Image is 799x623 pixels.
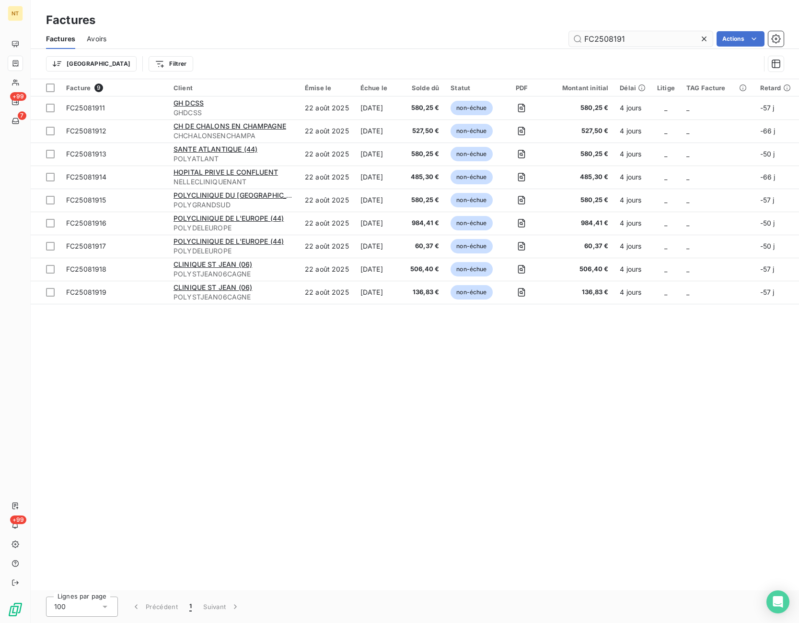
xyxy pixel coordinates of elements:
[614,96,651,120] td: 4 jours
[760,127,776,135] span: -66 j
[299,143,355,166] td: 22 août 2025
[551,264,608,274] span: 506,40 €
[410,264,439,274] span: 506,40 €
[174,223,293,233] span: POLYDELEUROPE
[664,104,667,112] span: _
[410,241,439,251] span: 60,37 €
[174,283,252,291] span: CLINIQUE ST JEAN (06)
[410,103,439,113] span: 580,25 €
[299,212,355,235] td: 22 août 2025
[174,84,293,92] div: Client
[551,288,608,297] span: 136,83 €
[451,147,492,161] span: non-échue
[189,602,192,611] span: 1
[184,597,197,617] button: 1
[355,189,405,212] td: [DATE]
[46,56,137,72] button: [GEOGRAPHIC_DATA]
[66,265,107,273] span: FC25081918
[66,127,107,135] span: FC25081912
[686,104,689,112] span: _
[410,149,439,159] span: 580,25 €
[355,281,405,304] td: [DATE]
[46,12,95,29] h3: Factures
[174,214,284,222] span: POLYCLINIQUE DE L'EUROPE (44)
[551,195,608,205] span: 580,25 €
[451,84,492,92] div: Statut
[126,597,184,617] button: Précédent
[66,242,106,250] span: FC25081917
[8,6,23,21] div: NT
[299,281,355,304] td: 22 août 2025
[664,265,667,273] span: _
[299,189,355,212] td: 22 août 2025
[551,84,608,92] div: Montant initial
[664,173,667,181] span: _
[717,31,764,47] button: Actions
[760,242,775,250] span: -50 j
[686,196,689,204] span: _
[8,94,23,109] a: +99
[686,288,689,296] span: _
[664,219,667,227] span: _
[355,96,405,120] td: [DATE]
[8,602,23,617] img: Logo LeanPay
[664,127,667,135] span: _
[614,166,651,189] td: 4 jours
[451,170,492,184] span: non-échue
[657,84,675,92] div: Litige
[299,258,355,281] td: 22 août 2025
[94,84,103,92] span: 9
[10,92,26,101] span: +99
[410,84,439,92] div: Solde dû
[8,113,23,129] a: 7
[451,216,492,230] span: non-échue
[299,166,355,189] td: 22 août 2025
[686,150,689,158] span: _
[355,166,405,189] td: [DATE]
[174,269,293,279] span: POLYSTJEAN06CAGNE
[174,99,204,107] span: GH DCSS
[760,104,775,112] span: -57 j
[451,193,492,207] span: non-échue
[174,191,306,199] span: POLYCLINIQUE DU [GEOGRAPHIC_DATA]
[174,122,286,130] span: CH DE CHALONS EN CHAMPAGNE
[355,143,405,166] td: [DATE]
[551,126,608,136] span: 527,50 €
[66,196,106,204] span: FC25081915
[174,200,293,210] span: POLYGRANDSUD
[410,218,439,228] span: 984,41 €
[66,84,91,92] span: Facture
[451,124,492,138] span: non-échue
[305,84,349,92] div: Émise le
[664,288,667,296] span: _
[174,292,293,302] span: POLYSTJEAN06CAGNE
[686,173,689,181] span: _
[174,168,278,176] span: HOPITAL PRIVE LE CONFLUENT
[760,265,775,273] span: -57 j
[174,177,293,187] span: NELLECLINIQUENANT
[551,241,608,251] span: 60,37 €
[66,173,107,181] span: FC25081914
[46,34,75,44] span: Factures
[174,145,257,153] span: SANTE ATLANTIQUE (44)
[614,281,651,304] td: 4 jours
[504,84,539,92] div: PDF
[410,288,439,297] span: 136,83 €
[197,597,246,617] button: Suivant
[686,127,689,135] span: _
[410,126,439,136] span: 527,50 €
[355,120,405,143] td: [DATE]
[614,143,651,166] td: 4 jours
[355,235,405,258] td: [DATE]
[451,285,492,300] span: non-échue
[620,84,646,92] div: Délai
[551,149,608,159] span: 580,25 €
[299,96,355,120] td: 22 août 2025
[551,103,608,113] span: 580,25 €
[410,195,439,205] span: 580,25 €
[174,246,293,256] span: POLYDELEUROPE
[760,150,775,158] span: -50 j
[66,219,107,227] span: FC25081916
[760,173,776,181] span: -66 j
[360,84,399,92] div: Échue le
